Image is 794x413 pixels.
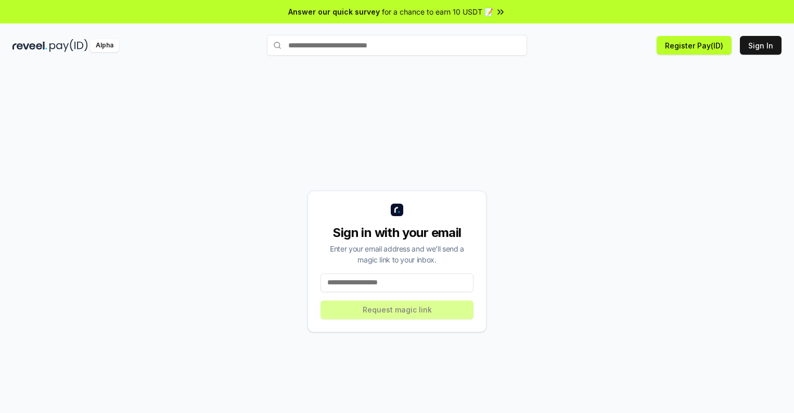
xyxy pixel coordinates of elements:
button: Sign In [740,36,782,55]
img: reveel_dark [12,39,47,52]
div: Enter your email address and we’ll send a magic link to your inbox. [321,243,473,265]
div: Alpha [90,39,119,52]
img: pay_id [49,39,88,52]
img: logo_small [391,204,403,216]
div: Sign in with your email [321,224,473,241]
span: Answer our quick survey [288,6,380,17]
span: for a chance to earn 10 USDT 📝 [382,6,493,17]
button: Register Pay(ID) [657,36,732,55]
